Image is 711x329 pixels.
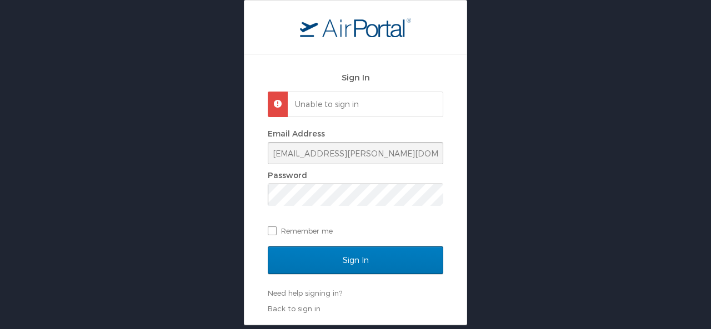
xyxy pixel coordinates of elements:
[268,304,321,313] a: Back to sign in
[268,246,443,274] input: Sign In
[268,222,443,239] label: Remember me
[268,129,325,138] label: Email Address
[268,170,307,180] label: Password
[300,17,411,37] img: logo
[268,288,342,297] a: Need help signing in?
[295,99,433,110] p: Unable to sign in
[268,71,443,84] h2: Sign In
